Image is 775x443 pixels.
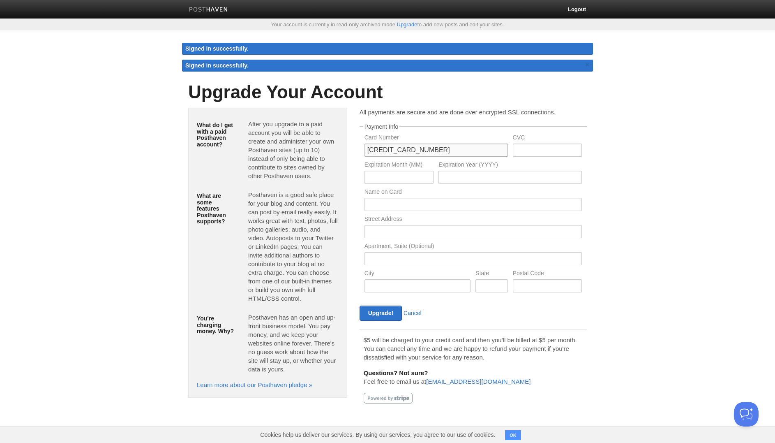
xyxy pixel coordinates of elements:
[189,7,228,13] img: Posthaven-bar
[364,135,508,142] label: Card Number
[248,190,339,303] p: Posthaven is a good safe place for your blog and content. You can post by email really easily. It...
[505,430,521,440] button: OK
[364,369,583,386] p: Feel free to email us at
[252,427,503,443] span: Cookies help us deliver our services. By using our services, you agree to our use of cookies.
[513,270,582,278] label: Postal Code
[364,243,582,251] label: Apartment, Suite (Optional)
[364,189,582,197] label: Name on Card
[397,21,417,28] a: Upgrade
[438,162,582,169] label: Expiration Year (YYYY)
[360,306,402,321] input: Upgrade!
[584,60,591,70] a: ×
[185,62,249,69] span: Signed in successfully.
[197,381,312,388] a: Learn more about our Posthaven pledge »
[248,313,339,373] p: Posthaven has an open and up-front business model. You pay money, and we keep your websites onlin...
[360,108,587,116] p: All payments are secure and are done over encrypted SSL connections.
[513,135,582,142] label: CVC
[182,43,593,55] div: Signed in successfully.
[188,82,587,102] h1: Upgrade Your Account
[364,369,428,376] b: Questions? Not sure?
[734,402,759,427] iframe: Help Scout Beacon - Open
[197,315,236,334] h5: You're charging money. Why?
[364,216,582,224] label: Street Address
[364,336,583,362] p: $5 will be charged to your credit card and then you'll be billed at $5 per month. You can cancel ...
[197,193,236,225] h5: What are some features Posthaven supports?
[182,22,593,27] div: Your account is currently in read-only archived mode. to add new posts and edit your sites.
[364,270,471,278] label: City
[475,270,507,278] label: State
[426,378,531,385] a: [EMAIL_ADDRESS][DOMAIN_NAME]
[363,124,400,130] legend: Payment Info
[197,122,236,148] h5: What do I get with a paid Posthaven account?
[404,310,422,316] a: Cancel
[364,162,434,169] label: Expiration Month (MM)
[248,120,339,180] p: After you upgrade to a paid account you will be able to create and administer your own Posthaven ...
